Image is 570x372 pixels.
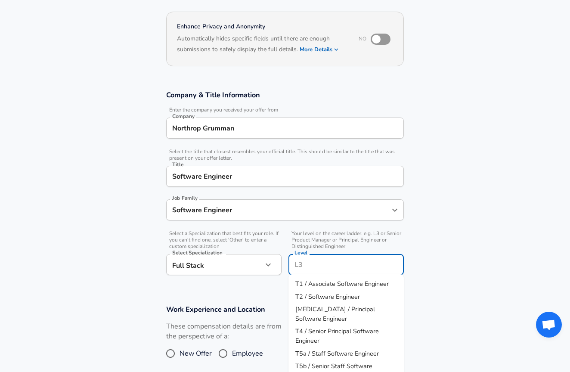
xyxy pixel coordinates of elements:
span: T1 / Associate Software Engineer [295,279,389,288]
button: More Details [300,43,339,56]
input: Google [170,121,400,135]
div: Full Stack [166,254,263,275]
input: L3 [292,258,400,271]
h3: Company & Title Information [166,90,404,100]
span: New Offer [180,348,212,359]
span: [MEDICAL_DATA] / Principal Software Engineer [295,305,375,323]
input: Software Engineer [170,170,400,183]
span: Your level on the career ladder. e.g. L3 or Senior Product Manager or Principal Engineer or Disti... [288,230,404,250]
label: Level [294,250,307,255]
button: Open [389,204,401,216]
input: Software Engineer [170,203,387,217]
h4: Enhance Privacy and Anonymity [177,22,347,31]
span: Select a Specialization that best fits your role. If you can't find one, select 'Other' to enter ... [166,230,282,250]
span: Select the title that closest resembles your official title. This should be similar to the title ... [166,149,404,161]
label: These compensation details are from the perspective of a: [166,322,282,341]
span: T4 / Senior Principal Software Engineer [295,327,379,345]
span: No [359,35,366,42]
span: Employee [232,348,263,359]
div: Open chat [536,312,562,338]
span: T2 / Software Engineer [295,292,360,301]
label: Company [172,114,195,119]
label: Title [172,162,183,167]
label: Job Family [172,195,198,201]
h6: Automatically hides specific fields until there are enough submissions to safely display the full... [177,34,347,56]
h3: Work Experience and Location [166,304,404,314]
span: Enter the company you received your offer from [166,107,404,113]
span: T5a / Staff Software Engineer [295,349,379,358]
label: Select Specialization [172,250,222,255]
